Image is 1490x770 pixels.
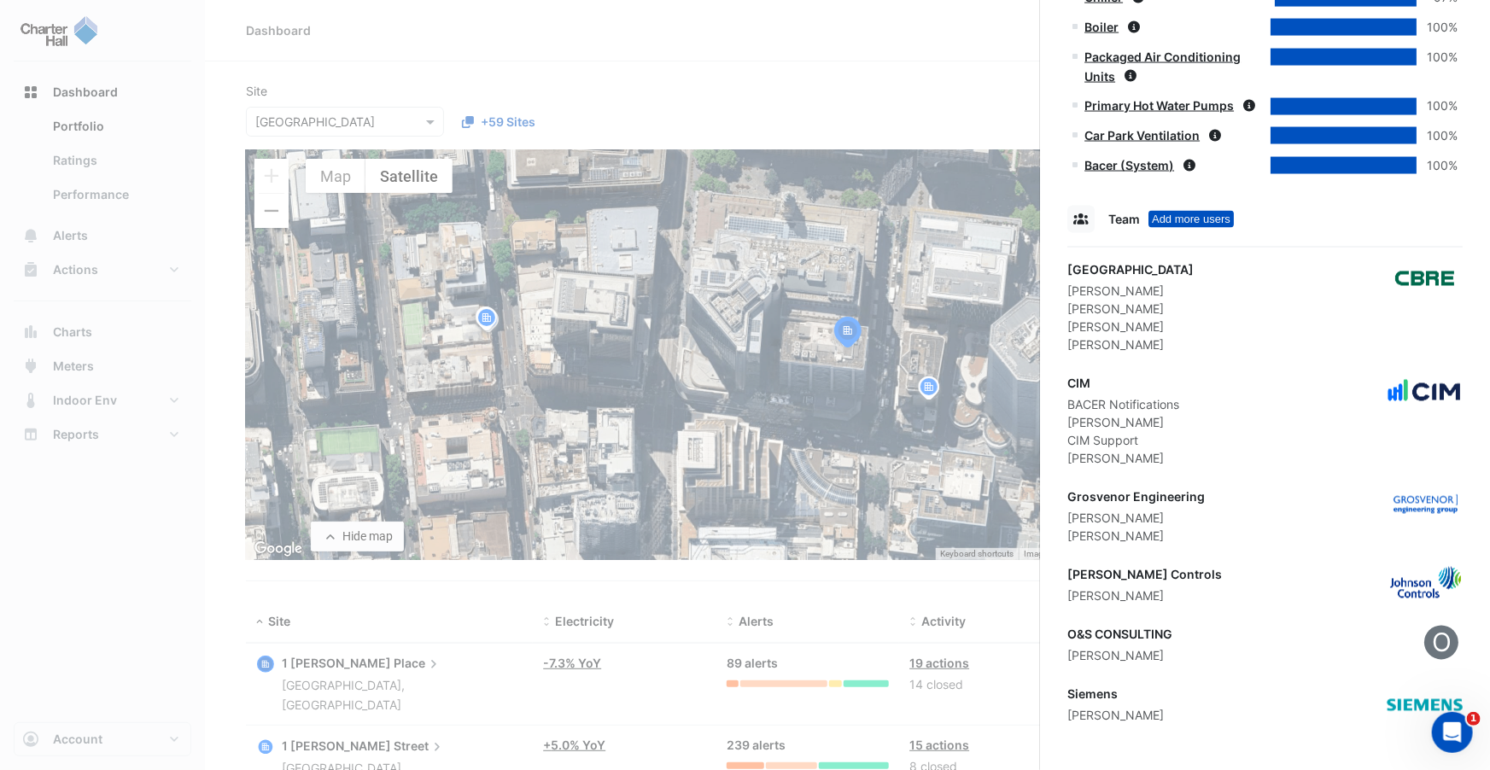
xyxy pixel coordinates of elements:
div: Grosvenor Engineering [1067,488,1205,506]
div: [PERSON_NAME] [1067,587,1222,605]
div: [GEOGRAPHIC_DATA] [1067,261,1194,279]
a: Bacer (System) [1084,158,1174,172]
span: O [1432,630,1452,656]
span: Team [1108,212,1140,226]
div: [PERSON_NAME] [1067,510,1205,528]
div: [PERSON_NAME] [1067,336,1194,354]
a: Packaged Air Conditioning Units [1084,50,1241,84]
div: [PERSON_NAME] [1067,707,1164,725]
div: 100% [1417,48,1458,67]
div: [PERSON_NAME] [1067,283,1194,300]
div: [PERSON_NAME] [1067,647,1172,665]
div: 100% [1417,156,1458,176]
div: BACER Notifications [1067,396,1179,414]
span: 1 [1467,712,1481,726]
a: Primary Hot Water Pumps [1084,98,1234,113]
div: Tooltip anchor [1148,211,1234,228]
div: [PERSON_NAME] [1067,300,1194,318]
img: Johnson Controls [1386,566,1463,600]
div: [PERSON_NAME] Controls [1067,566,1222,584]
img: Grosvenor Engineering [1386,488,1463,522]
div: [PERSON_NAME] [1067,414,1179,432]
img: Siemens [1386,685,1463,720]
div: CIM Support [1067,432,1179,450]
img: CIM [1386,375,1463,409]
div: O&S CONSULTING [1067,626,1172,644]
div: 100% [1417,96,1458,116]
div: Siemens [1067,685,1164,703]
a: Boiler [1084,20,1119,34]
div: CIM [1067,375,1179,393]
fa-layers: O&S CONSULTING [1420,626,1463,660]
iframe: Intercom live chat [1432,712,1473,753]
a: Car Park Ventilation [1084,128,1200,143]
img: CBRE Charter Hall [1386,261,1463,295]
div: [PERSON_NAME] [1067,318,1194,336]
div: 100% [1417,18,1458,38]
div: 100% [1417,126,1458,146]
div: [PERSON_NAME] [1067,450,1179,468]
div: [PERSON_NAME] [1067,528,1205,545]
